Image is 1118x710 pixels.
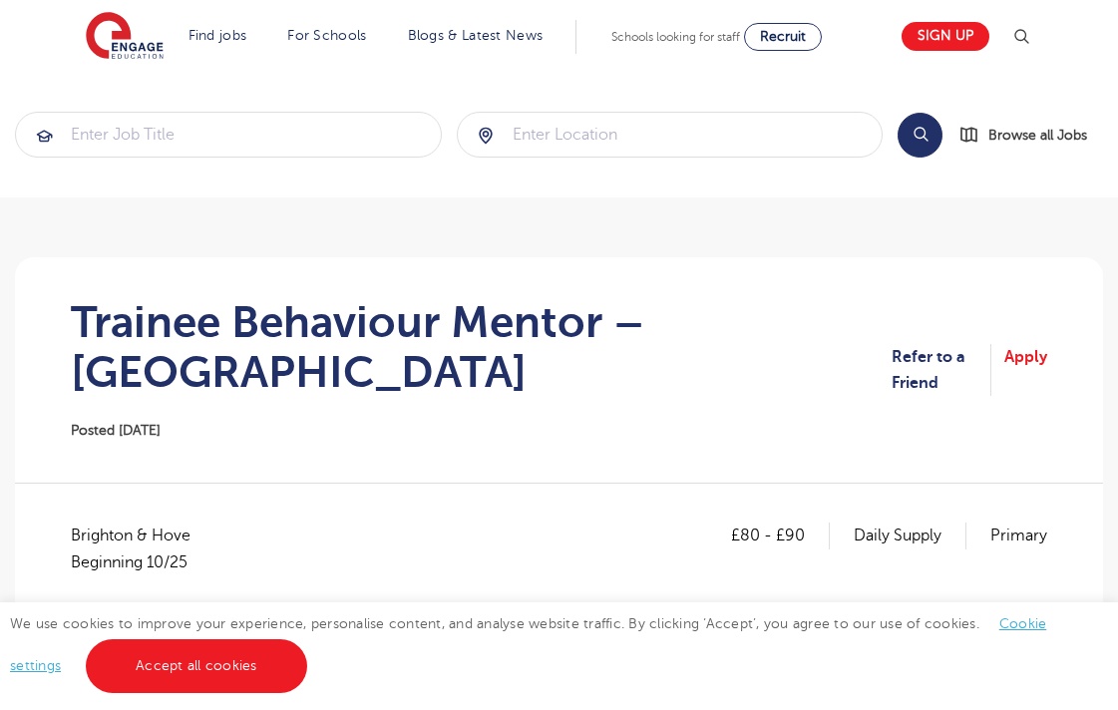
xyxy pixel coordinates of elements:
[71,549,190,575] p: Beginning 10/25
[71,297,892,397] h1: Trainee Behaviour Mentor – [GEOGRAPHIC_DATA]
[898,113,942,158] button: Search
[10,616,1046,673] span: We use cookies to improve your experience, personalise content, and analyse website traffic. By c...
[188,28,247,43] a: Find jobs
[71,523,210,575] span: Brighton & Hove
[458,113,883,157] input: Submit
[86,639,307,693] a: Accept all cookies
[854,523,966,548] p: Daily Supply
[16,113,441,157] input: Submit
[892,344,991,397] a: Refer to a Friend
[760,29,806,44] span: Recruit
[988,124,1087,147] span: Browse all Jobs
[457,112,884,158] div: Submit
[611,30,740,44] span: Schools looking for staff
[15,112,442,158] div: Submit
[408,28,544,43] a: Blogs & Latest News
[958,124,1103,147] a: Browse all Jobs
[1004,344,1047,397] a: Apply
[86,12,164,62] img: Engage Education
[990,523,1047,548] p: Primary
[744,23,822,51] a: Recruit
[902,22,989,51] a: Sign up
[71,423,161,438] span: Posted [DATE]
[731,523,830,548] p: £80 - £90
[287,28,366,43] a: For Schools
